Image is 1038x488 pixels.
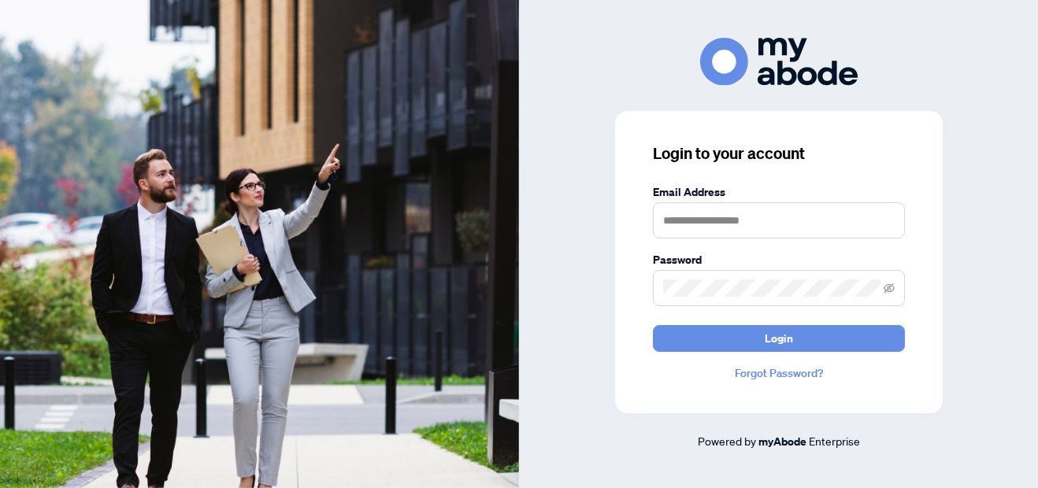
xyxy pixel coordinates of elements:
span: eye-invisible [884,283,895,294]
label: Password [653,251,905,268]
a: Forgot Password? [653,364,905,382]
button: Login [653,325,905,352]
img: ma-logo [700,38,858,86]
a: myAbode [758,433,806,450]
label: Email Address [653,183,905,201]
h3: Login to your account [653,142,905,165]
span: Powered by [698,434,756,448]
span: Enterprise [809,434,860,448]
span: Login [765,326,793,351]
